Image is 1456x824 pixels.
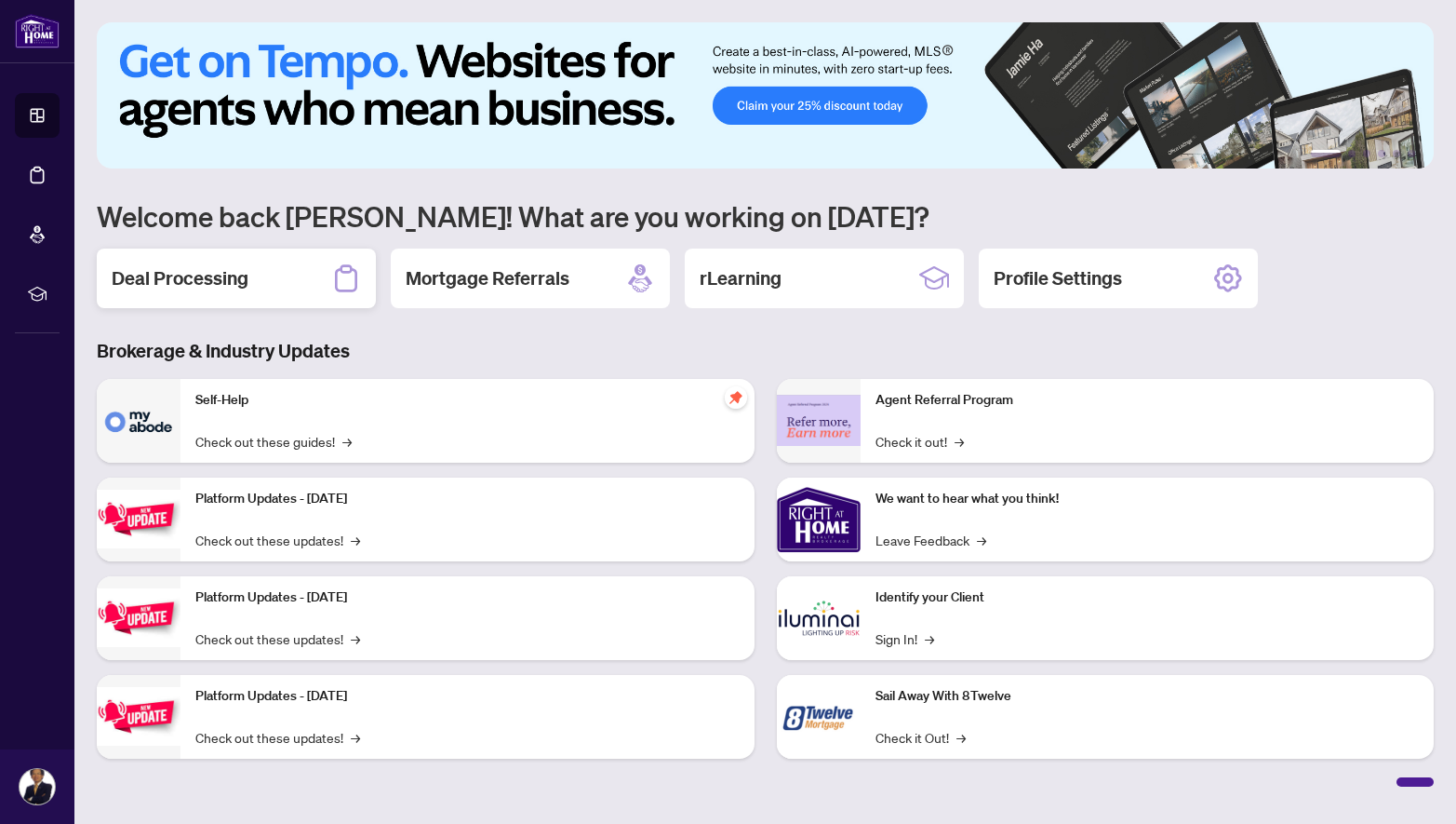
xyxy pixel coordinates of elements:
[777,395,861,446] img: Agent Referral Program
[875,489,1420,509] p: We want to hear what you think!
[1382,759,1437,815] button: Open asap
[97,338,1434,364] h3: Brokerage & Industry Updates
[875,588,1420,608] p: Identify your Client
[15,14,60,48] img: logo
[195,686,740,707] p: Platform Updates - [DATE]
[1408,150,1415,157] button: 6
[875,727,966,748] a: Check it Out!→
[195,390,740,411] p: Self-Help
[351,727,360,748] span: →
[342,431,352,452] span: →
[925,628,934,649] span: →
[875,390,1420,411] p: Agent Referral Program
[1311,150,1341,157] button: 1
[406,265,569,291] h2: Mortgage Referrals
[195,489,740,509] p: Platform Updates - [DATE]
[955,431,964,452] span: →
[195,628,360,649] a: Check out these updates!→
[112,265,248,291] h2: Deal Processing
[20,769,55,804] img: Profile Icon
[97,490,180,548] img: Platform Updates - July 21, 2025
[875,530,986,550] a: Leave Feedback→
[875,686,1420,707] p: Sail Away With 8Twelve
[700,265,781,291] h2: rLearning
[195,727,360,748] a: Check out these updates!→
[97,198,1434,234] h1: Welcome back [PERSON_NAME]! What are you working on [DATE]?
[777,576,861,660] img: Identify your Client
[195,530,360,550] a: Check out these updates!→
[97,687,180,746] img: Platform Updates - June 23, 2025
[97,22,1434,169] img: Slide 0
[351,530,360,550] span: →
[875,628,934,649] a: Sign In!→
[777,478,861,561] img: We want to hear what you think!
[725,386,747,409] span: pushpin
[1393,150,1400,157] button: 5
[195,588,740,608] p: Platform Updates - [DATE]
[351,628,360,649] span: →
[195,431,352,452] a: Check out these guides!→
[1363,150,1370,157] button: 3
[1378,150,1385,157] button: 4
[956,727,966,748] span: →
[994,265,1122,291] h2: Profile Settings
[977,530,986,550] span: →
[777,675,861,759] img: Sail Away With 8Twelve
[875,431,964,452] a: Check it out!→
[97,588,180,647] img: Platform Updates - July 8, 2025
[97,379,180,463] img: Self-Help
[1348,150,1356,157] button: 2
